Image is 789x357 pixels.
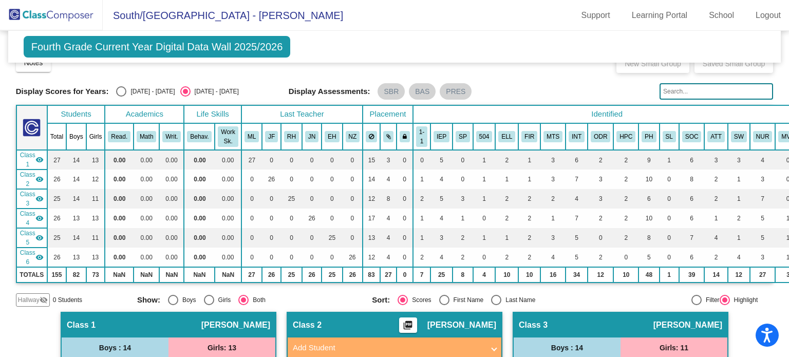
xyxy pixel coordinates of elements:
td: 2 [453,248,473,267]
td: 13 [86,209,105,228]
td: 2 [518,189,540,209]
td: 4 [380,170,397,189]
td: 0.00 [184,189,215,209]
td: 0 [322,209,342,228]
span: Display Scores for Years: [16,87,109,96]
th: Homeroom MTSS intervention [540,123,566,150]
td: 1 [413,209,430,228]
td: 8 [679,170,705,189]
button: EH [325,131,339,142]
td: 0.00 [159,209,184,228]
th: Pattern of Discipline Referrals [588,123,613,150]
th: 2 or more attendance letters [704,123,727,150]
th: IEP with speech only services [453,123,473,150]
td: 3 [430,228,453,248]
td: 2 [413,248,430,267]
td: 0 [302,170,322,189]
td: 5 [750,209,776,228]
th: Placement [363,105,413,123]
td: 0.00 [215,170,241,189]
td: 3 [453,189,473,209]
td: 4 [380,248,397,267]
td: 25 [47,228,66,248]
td: 25 [47,189,66,209]
td: 1 [495,170,518,189]
td: 1 [495,228,518,248]
td: 4 [540,248,566,267]
td: 2 [518,209,540,228]
td: 0 [322,170,342,189]
mat-chip: PRES [440,83,472,100]
td: 11 [86,189,105,209]
td: Jodi Nixon - No Class Name [16,209,47,228]
td: 0.00 [134,189,159,209]
span: Class 3 [20,190,35,208]
td: 13 [66,209,86,228]
td: 1 [473,150,496,170]
button: ATT [707,131,724,142]
th: Boys [66,123,86,150]
td: 2 [540,189,566,209]
td: 0.00 [184,248,215,267]
button: JN [305,131,318,142]
td: 0.00 [105,248,134,267]
th: Academic Intervention Service Provider(s) [566,123,588,150]
td: 0 [413,150,430,170]
button: IEP [434,131,449,142]
td: 0 [660,248,679,267]
td: 0.00 [159,150,184,170]
td: 2 [495,248,518,267]
td: 6 [679,209,705,228]
td: 26 [47,209,66,228]
button: ML [245,131,259,142]
td: 5 [430,150,453,170]
th: Heavy Parent Communication [613,123,638,150]
th: School-linked Therapist Scheduled [660,123,679,150]
td: 0 [343,170,363,189]
td: 0 [262,189,281,209]
button: JF [265,131,278,142]
button: ODR [591,131,610,142]
td: 0 [397,170,413,189]
td: 14 [66,150,86,170]
td: 0 [397,248,413,267]
span: Class 2 [20,170,35,189]
td: 14 [66,189,86,209]
td: 2 [613,209,638,228]
td: 0.00 [105,228,134,248]
td: 4 [430,170,453,189]
td: 1 [473,189,496,209]
td: 0.00 [134,248,159,267]
td: 27 [241,150,262,170]
td: 3 [750,170,776,189]
td: 3 [704,150,727,170]
td: 0.00 [159,189,184,209]
span: Notes [24,59,43,67]
td: 7 [750,189,776,209]
span: Class 5 [20,229,35,247]
td: 0 [281,209,302,228]
td: 0 [397,189,413,209]
td: 0 [281,150,302,170]
td: 2 [728,209,750,228]
td: 1 [413,170,430,189]
td: 1 [660,150,679,170]
td: 14 [66,228,86,248]
td: 0 [241,209,262,228]
td: 1 [413,228,430,248]
td: 0 [660,228,679,248]
td: 0 [322,150,342,170]
mat-chip: SBR [378,83,405,100]
td: 0 [453,170,473,189]
td: 0 [281,228,302,248]
td: 0 [343,209,363,228]
td: 8 [638,228,659,248]
td: 2 [588,209,613,228]
td: 2 [613,189,638,209]
td: 1 [704,209,727,228]
mat-icon: picture_as_pdf [402,320,414,334]
span: South/[GEOGRAPHIC_DATA] - [PERSON_NAME] [103,7,343,24]
td: 26 [47,248,66,267]
td: 4 [566,189,588,209]
td: 0.00 [105,189,134,209]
